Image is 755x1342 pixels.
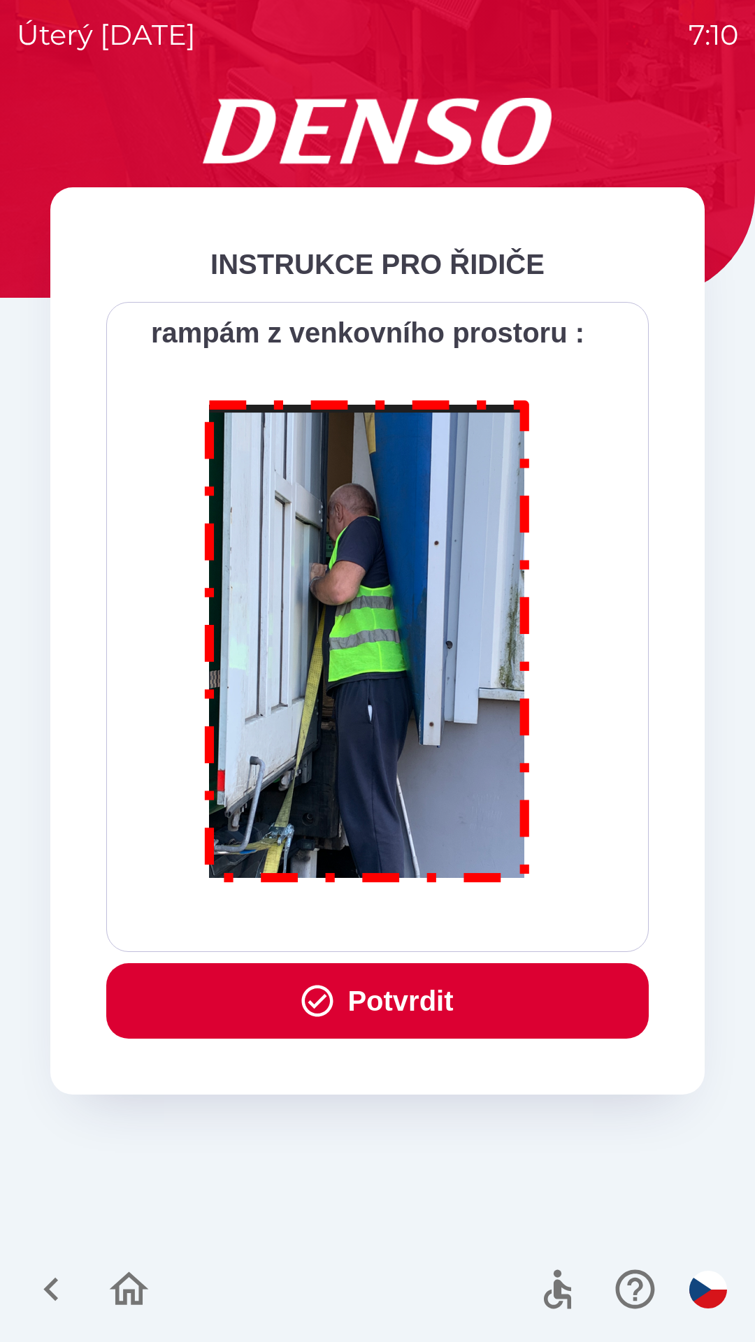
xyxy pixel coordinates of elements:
[106,243,649,285] div: INSTRUKCE PRO ŘIDIČE
[106,963,649,1039] button: Potvrdit
[17,14,196,56] p: úterý [DATE]
[50,98,705,165] img: Logo
[689,1271,727,1308] img: cs flag
[189,382,547,895] img: M8MNayrTL6gAAAABJRU5ErkJggg==
[689,14,738,56] p: 7:10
